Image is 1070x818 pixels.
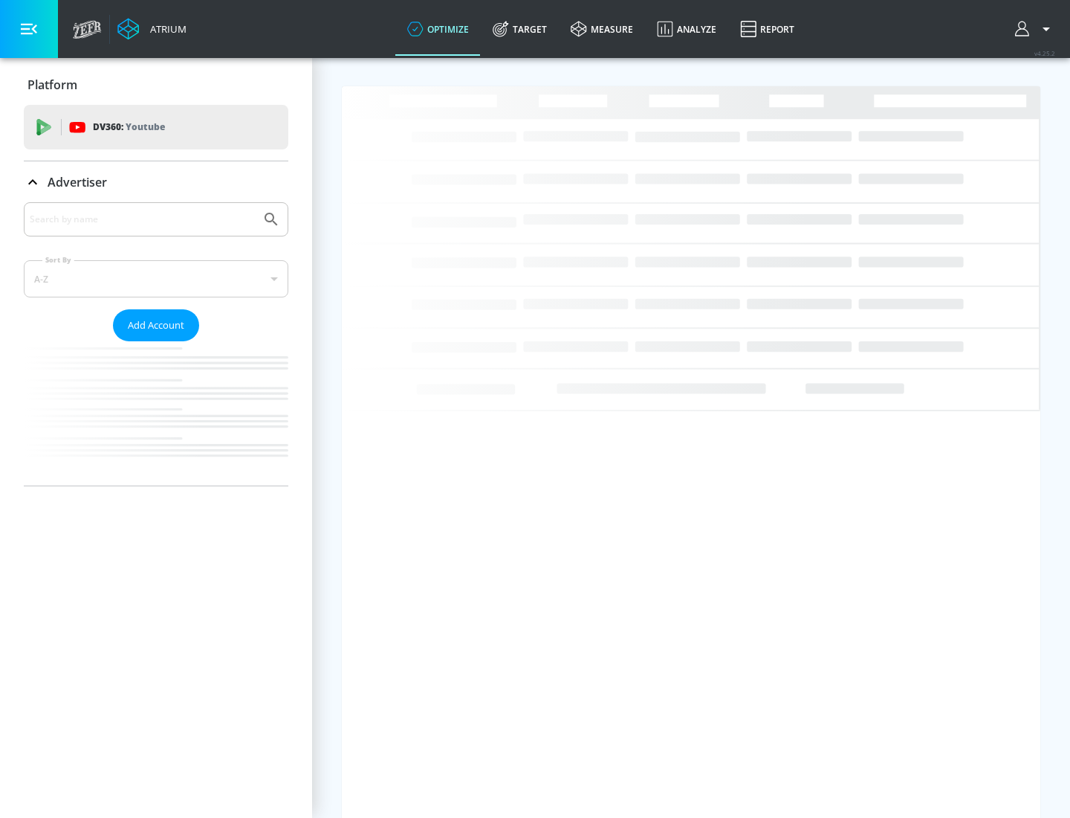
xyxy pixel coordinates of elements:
[559,2,645,56] a: measure
[395,2,481,56] a: optimize
[117,18,187,40] a: Atrium
[128,317,184,334] span: Add Account
[24,202,288,486] div: Advertiser
[645,2,728,56] a: Analyze
[24,64,288,106] div: Platform
[1034,49,1055,57] span: v 4.25.2
[42,255,74,265] label: Sort By
[728,2,806,56] a: Report
[144,22,187,36] div: Atrium
[126,119,165,135] p: Youtube
[24,260,288,297] div: A-Z
[24,341,288,486] nav: list of Advertiser
[93,119,165,135] p: DV360:
[24,161,288,203] div: Advertiser
[30,210,255,229] input: Search by name
[48,174,107,190] p: Advertiser
[113,309,199,341] button: Add Account
[27,77,77,93] p: Platform
[481,2,559,56] a: Target
[24,105,288,149] div: DV360: Youtube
